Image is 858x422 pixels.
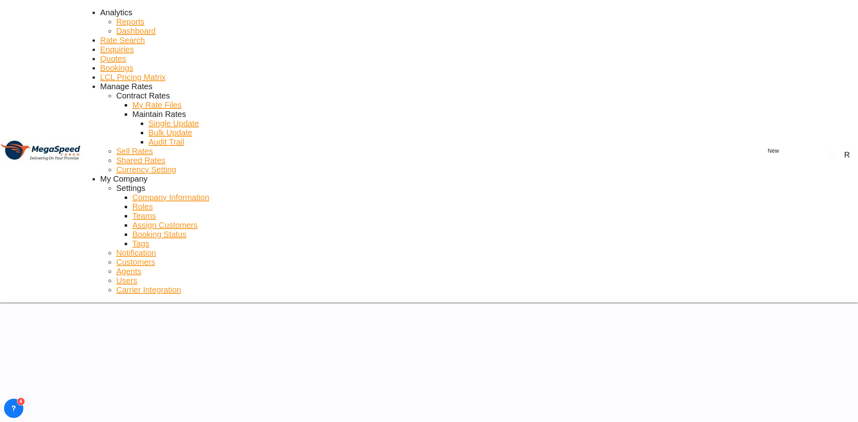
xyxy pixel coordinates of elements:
[132,193,209,202] a: Company Information
[132,230,187,239] a: Booking Status
[116,267,141,276] a: Agents
[116,91,170,100] div: Contract Rates
[758,147,768,156] md-icon: icon-plus 400-fg
[132,221,198,230] a: Assign Customers
[116,91,170,100] span: Contract Rates
[132,202,153,211] a: Roles
[844,150,850,160] div: R
[148,137,184,147] a: Audit Trail
[116,165,176,174] a: Currency Setting
[132,100,181,110] a: My Rate Files
[100,54,126,63] span: Quotes
[132,211,156,221] a: Teams
[132,100,181,109] span: My Rate Files
[148,128,192,137] a: Bulk Update
[116,17,144,27] a: Reports
[779,147,789,156] md-icon: icon-chevron-down
[100,54,126,64] a: Quotes
[132,110,186,119] span: Maintain Rates
[116,17,144,26] span: Reports
[100,64,133,72] span: Bookings
[116,27,156,35] span: Dashboard
[100,174,148,184] div: My Company
[100,174,148,183] span: My Company
[116,248,156,257] span: Notification
[148,128,192,137] span: Bulk Update
[100,8,132,17] span: Analytics
[116,147,153,156] a: Sell Rates
[100,64,133,73] a: Bookings
[116,276,137,285] a: Users
[116,248,156,258] a: Notification
[100,36,145,45] a: Rate Search
[116,165,176,174] span: Currency Setting
[116,156,165,165] a: Shared Rates
[116,27,156,36] a: Dashboard
[100,82,152,91] span: Manage Rates
[758,147,789,154] span: New
[116,285,181,294] span: Carrier Integration
[116,285,181,295] a: Carrier Integration
[116,258,155,267] a: Customers
[132,239,149,248] a: Tags
[809,150,819,160] span: Help
[100,45,134,54] a: Enquiries
[754,143,793,160] button: icon-plus 400-fgNewicon-chevron-down
[148,119,199,128] a: Single Update
[100,73,166,82] a: LCL Pricing Matrix
[148,137,184,146] span: Audit Trail
[132,211,156,220] span: Teams
[116,184,145,193] span: Settings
